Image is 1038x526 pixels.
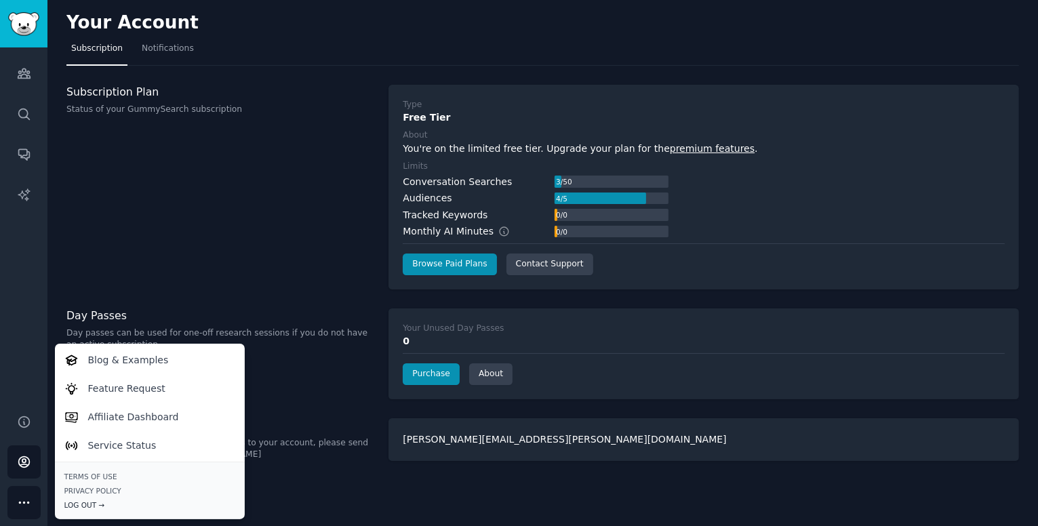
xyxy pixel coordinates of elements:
div: 4 / 5 [555,193,568,205]
a: premium features [670,143,755,154]
a: Feature Request [57,374,242,403]
div: Monthly AI Minutes [403,224,524,239]
div: About [403,129,427,142]
div: Limits [403,161,428,173]
div: Free Tier [403,110,1005,125]
div: 3 / 50 [555,176,573,188]
span: Subscription [71,43,123,55]
p: Service Status [88,439,157,453]
a: Browse Paid Plans [403,254,496,275]
div: 0 / 0 [555,209,568,221]
p: Blog & Examples [88,353,169,367]
p: Affiliate Dashboard [88,410,179,424]
a: Service Status [57,431,242,460]
div: Audiences [403,191,452,205]
h3: Day Passes [66,308,374,323]
a: Contact Support [506,254,593,275]
div: You're on the limited free tier. Upgrade your plan for the . [403,142,1005,156]
h2: Your Account [66,12,199,34]
a: Privacy Policy [64,486,235,495]
p: Status of your GummySearch subscription [66,104,374,116]
a: Affiliate Dashboard [57,403,242,431]
img: GummySearch logo [8,12,39,36]
div: 0 / 0 [555,226,568,238]
p: Day passes can be used for one-off research sessions if you do not have an active subscription [66,327,374,351]
div: Type [403,99,422,111]
a: Terms of Use [64,472,235,481]
p: Feature Request [88,382,165,396]
div: Conversation Searches [403,175,512,189]
a: Blog & Examples [57,346,242,374]
div: 0 [403,334,1005,348]
a: Subscription [66,38,127,66]
div: Tracked Keywords [403,208,487,222]
a: Purchase [403,363,460,385]
a: Notifications [137,38,199,66]
div: Log Out → [64,500,235,510]
div: Your Unused Day Passes [403,323,504,335]
span: Notifications [142,43,194,55]
h3: Subscription Plan [66,85,374,99]
a: About [469,363,513,385]
div: [PERSON_NAME][EMAIL_ADDRESS][PERSON_NAME][DOMAIN_NAME] [388,418,1019,461]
